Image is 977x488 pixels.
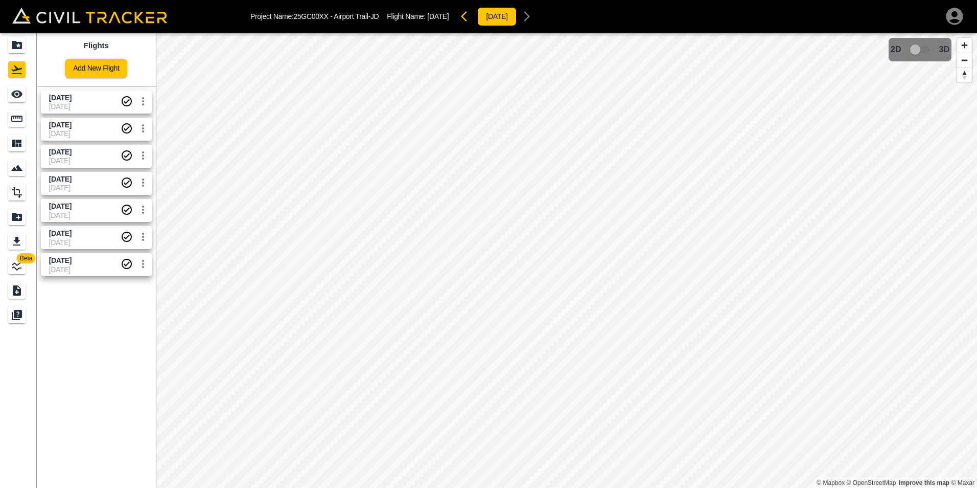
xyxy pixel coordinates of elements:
[957,53,972,68] button: Zoom out
[250,12,379,20] p: Project Name: 25GC00XX - Airport Trail-JD
[847,479,896,486] a: OpenStreetMap
[427,12,449,20] span: [DATE]
[387,12,449,20] p: Flight Name:
[957,38,972,53] button: Zoom in
[817,479,845,486] a: Mapbox
[12,8,167,24] img: Civil Tracker
[905,40,935,59] span: 3D model not uploaded yet
[899,479,949,486] a: Map feedback
[477,7,516,26] button: [DATE]
[156,33,977,488] canvas: Map
[951,479,974,486] a: Maxar
[891,45,901,54] span: 2D
[957,68,972,82] button: Reset bearing to north
[939,45,949,54] span: 3D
